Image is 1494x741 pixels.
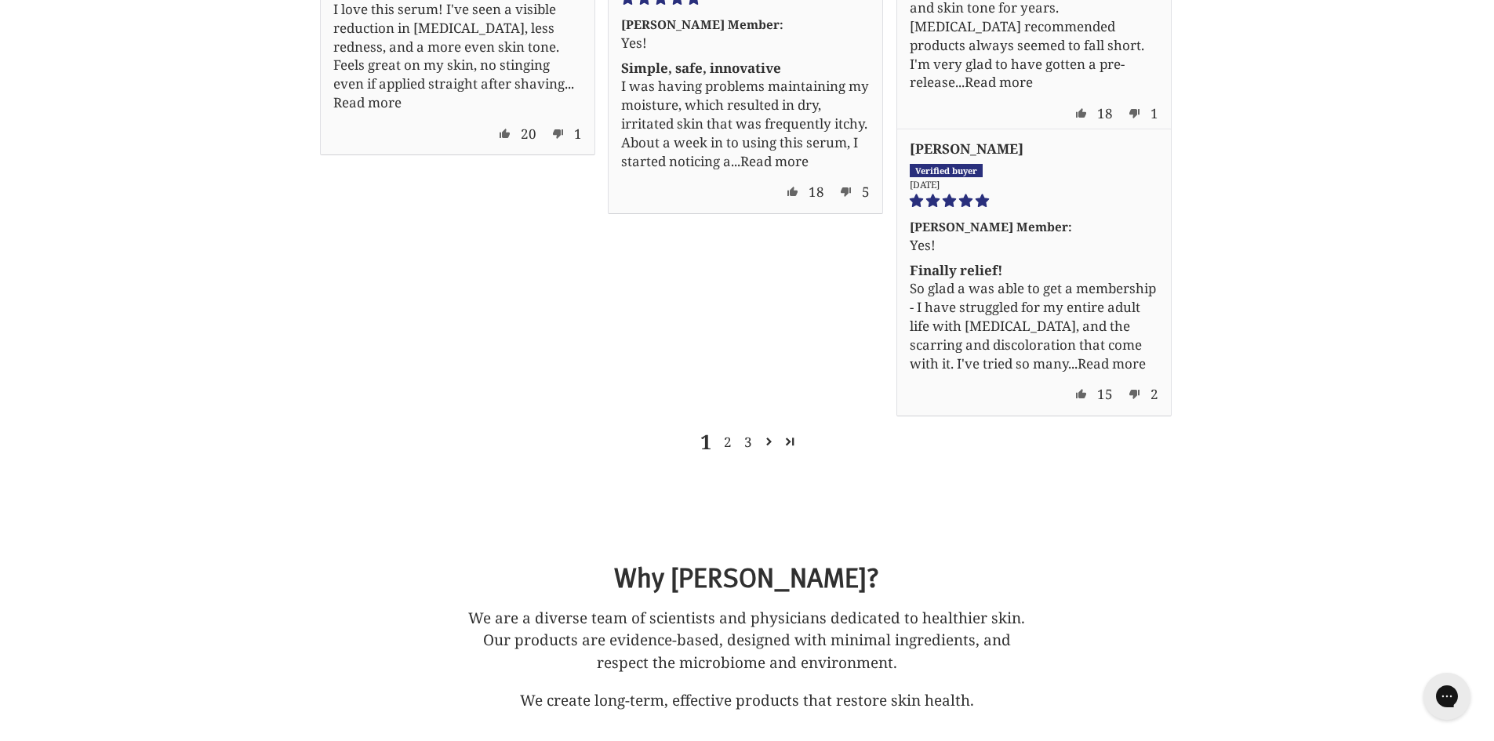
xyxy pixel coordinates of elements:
[333,93,402,111] a: Read more
[521,125,536,143] span: 20
[1078,354,1146,372] a: Read more
[1069,382,1094,405] span: up
[493,122,518,145] span: up
[910,236,936,254] span: Yes!
[910,219,1159,235] b: [PERSON_NAME] Member:
[780,431,801,452] a: Page 3
[1416,667,1478,725] iframe: Gorgias live chat messenger
[466,560,1028,593] h2: Why [PERSON_NAME]?
[780,180,805,203] span: up
[546,122,571,145] span: down
[758,431,780,452] a: Page 2
[466,607,1028,674] p: We are a diverse team of scientists and physicians dedicated to healthier skin. Our products are ...
[1122,382,1147,405] span: down
[809,183,824,201] span: 18
[738,432,758,452] a: Page 3
[862,183,870,201] span: 5
[621,16,871,33] b: [PERSON_NAME] Member:
[466,689,1028,712] p: We create long-term, effective products that restore skin health.
[1069,101,1094,125] span: up
[965,73,1033,91] a: Read more
[574,125,582,143] span: 1
[910,140,1023,158] span: [PERSON_NAME]
[1097,385,1113,403] span: 15
[834,180,859,203] span: down
[1150,104,1158,122] span: 1
[740,152,809,170] a: Read more
[910,191,1159,210] span: 5 star review
[621,34,647,52] span: Yes!
[718,432,738,452] a: Page 2
[621,59,871,78] b: Simple, safe, innovative
[910,279,1159,372] p: So glad a was able to get a membership - I have struggled for my entire adult life with [MEDICAL_...
[621,77,871,170] p: I was having problems maintaining my moisture, which resulted in dry, irritated skin that was fre...
[910,261,1159,280] b: Finally relief!
[1097,104,1113,122] span: 18
[1122,101,1147,125] span: down
[1150,385,1158,403] span: 2
[910,179,1159,191] span: [DATE]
